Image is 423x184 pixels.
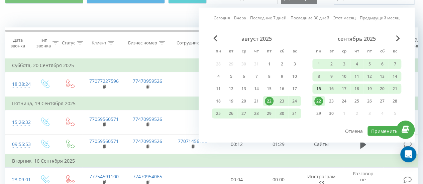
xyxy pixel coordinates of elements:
div: 4 [214,72,223,81]
div: Сотрудник [177,40,199,46]
button: Отмена [341,126,366,136]
abbr: понедельник [314,47,324,57]
div: ср 10 сент. 2025 г. [338,71,350,81]
div: вт 30 сент. 2025 г. [325,109,338,119]
div: ср 27 авг. 2025 г. [237,109,250,119]
div: ср 17 сент. 2025 г. [338,84,350,94]
div: 10 [340,72,348,81]
td: 01:29 [258,135,300,154]
div: ср 13 авг. 2025 г. [237,84,250,94]
div: пн 22 сент. 2025 г. [312,96,325,106]
a: Последние 30 дней [291,15,329,21]
div: 5 [227,72,235,81]
abbr: воскресенье [390,47,400,57]
a: 77470959526 [133,138,162,144]
a: Этот месяц [333,15,356,21]
div: пн 29 сент. 2025 г. [312,109,325,119]
div: пт 5 сент. 2025 г. [363,59,376,69]
div: 26 [227,109,235,118]
div: 17 [340,84,348,93]
abbr: суббота [377,47,387,57]
a: 77470959526 [133,116,162,122]
div: 1 [265,60,274,68]
div: вт 2 сент. 2025 г. [325,59,338,69]
div: август 2025 [212,35,301,42]
abbr: среда [239,47,249,57]
div: Клиент [92,40,106,46]
div: 27 [239,109,248,118]
div: 3 [340,60,348,68]
div: вт 26 авг. 2025 г. [225,109,237,119]
div: вт 9 сент. 2025 г. [325,71,338,81]
div: сб 13 сент. 2025 г. [376,71,389,81]
div: вс 3 авг. 2025 г. [288,59,301,69]
div: Дата звонка [5,37,30,49]
div: 5 [365,60,374,68]
div: 19 [365,84,374,93]
a: 77071456138 [178,138,207,144]
div: 11 [352,72,361,81]
div: пн 18 авг. 2025 г. [212,96,225,106]
div: 21 [252,97,261,106]
button: Применить [367,126,401,136]
div: вс 31 авг. 2025 г. [288,109,301,119]
div: 20 [239,97,248,106]
div: сентябрь 2025 [312,35,401,42]
div: 8 [265,72,274,81]
div: 21 [391,84,399,93]
div: пт 1 авг. 2025 г. [263,59,276,69]
div: 15:26:32 [12,116,25,129]
div: вс 21 сент. 2025 г. [389,84,401,94]
a: 77059560571 [89,116,119,122]
div: 18 [352,84,361,93]
div: пт 22 авг. 2025 г. [263,96,276,106]
div: пн 4 авг. 2025 г. [212,71,225,81]
div: 24 [290,97,299,106]
div: 24 [340,97,348,106]
div: ср 24 сент. 2025 г. [338,96,350,106]
div: вс 14 сент. 2025 г. [389,71,401,81]
a: Предыдущий месяц [360,15,400,21]
div: сб 27 сент. 2025 г. [376,96,389,106]
div: 15 [314,84,323,93]
a: Вчера [234,15,246,21]
div: вс 28 сент. 2025 г. [389,96,401,106]
div: 9 [327,72,336,81]
a: 77077227596 [89,78,119,84]
div: 29 [314,109,323,118]
div: 11 [214,84,223,93]
div: 09:55:53 [12,138,25,151]
div: 18 [214,97,223,106]
div: 8 [314,72,323,81]
div: сб 2 авг. 2025 г. [276,59,288,69]
div: 16 [278,84,286,93]
div: чт 28 авг. 2025 г. [250,109,263,119]
div: 13 [378,72,387,81]
div: пн 15 сент. 2025 г. [312,84,325,94]
abbr: суббота [277,47,287,57]
div: чт 18 сент. 2025 г. [350,84,363,94]
div: пн 25 авг. 2025 г. [212,109,225,119]
div: 12 [227,84,235,93]
div: 12 [365,72,374,81]
div: чт 4 сент. 2025 г. [350,59,363,69]
div: 26 [365,97,374,106]
div: 30 [327,109,336,118]
div: вс 24 авг. 2025 г. [288,96,301,106]
div: пт 29 авг. 2025 г. [263,109,276,119]
div: чт 21 авг. 2025 г. [250,96,263,106]
abbr: понедельник [213,47,223,57]
div: чт 25 сент. 2025 г. [350,96,363,106]
div: 1 [314,60,323,68]
div: чт 11 сент. 2025 г. [350,71,363,81]
div: 18:38:24 [12,78,25,91]
div: 2 [278,60,286,68]
div: пт 8 авг. 2025 г. [263,71,276,81]
div: пт 19 сент. 2025 г. [363,84,376,94]
abbr: четверг [352,47,362,57]
div: вс 17 авг. 2025 г. [288,84,301,94]
div: 29 [265,109,274,118]
div: вт 23 сент. 2025 г. [325,96,338,106]
div: 28 [391,97,399,106]
div: 20 [378,84,387,93]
